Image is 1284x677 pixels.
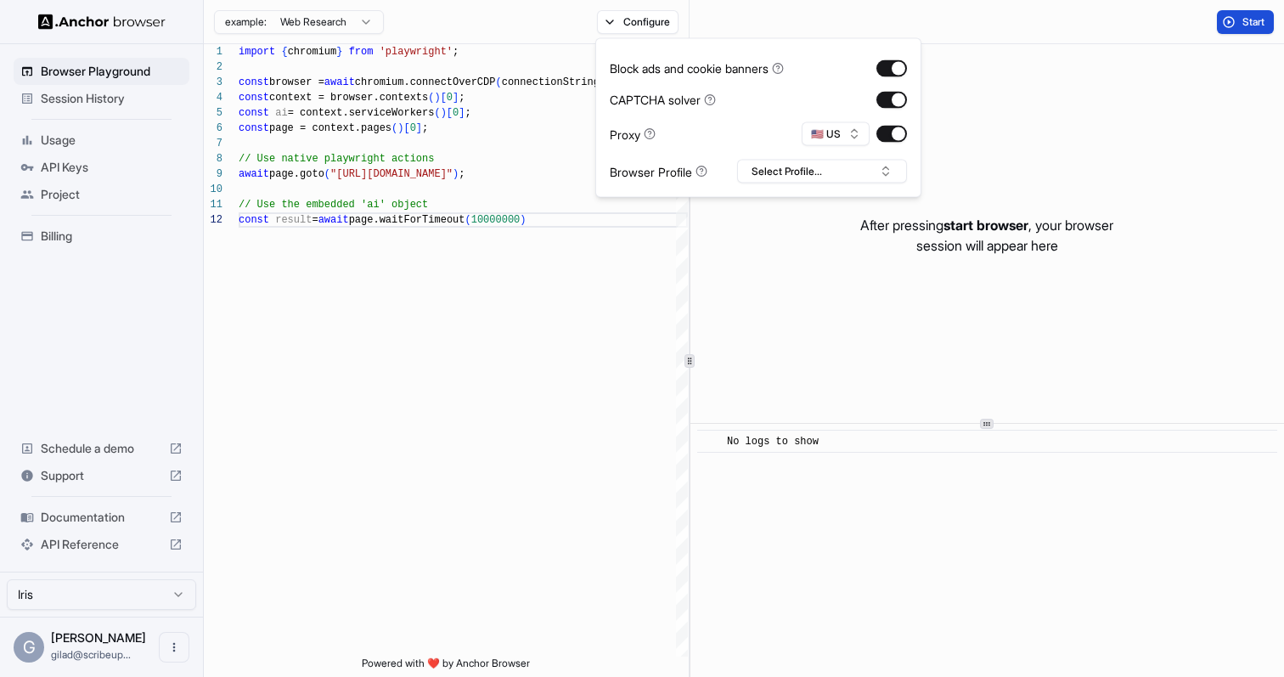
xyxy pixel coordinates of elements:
span: ) [434,92,440,104]
span: chromium [288,46,337,58]
span: ] [416,122,422,134]
span: Browser Playground [41,63,183,80]
span: 'playwright' [380,46,453,58]
span: { [281,46,287,58]
div: 10 [204,182,222,197]
span: "[URL][DOMAIN_NAME]" [330,168,453,180]
button: Open menu [159,632,189,663]
span: Usage [41,132,183,149]
span: [ [441,92,447,104]
div: 8 [204,151,222,166]
span: Project [41,186,183,203]
span: ; [422,122,428,134]
span: ) [453,168,459,180]
span: Schedule a demo [41,440,162,457]
span: ai [275,107,287,119]
span: Documentation [41,509,162,526]
span: 0 [447,92,453,104]
span: await [239,168,269,180]
span: page.waitForTimeout [349,214,465,226]
div: Browser Playground [14,58,189,85]
span: import [239,46,275,58]
span: // Use native playwright actions [239,153,434,165]
span: ) [520,214,526,226]
button: Select Profile... [737,160,907,183]
span: = [312,214,318,226]
span: ] [453,92,459,104]
span: from [349,46,374,58]
span: example: [225,15,267,29]
span: chromium.connectOverCDP [355,76,496,88]
span: Support [41,467,162,484]
span: ; [459,168,465,180]
span: connectionString [502,76,600,88]
button: Start [1217,10,1274,34]
span: Session History [41,90,183,107]
div: Browser Profile [610,162,707,180]
span: start browser [943,217,1028,234]
span: result [275,214,312,226]
span: ; [453,46,459,58]
span: ( [434,107,440,119]
span: [ [447,107,453,119]
span: API Reference [41,536,162,553]
span: page.goto [269,168,324,180]
div: CAPTCHA solver [610,91,716,109]
button: 🇺🇸 US [802,122,870,146]
div: 9 [204,166,222,182]
div: 2 [204,59,222,75]
span: ( [428,92,434,104]
div: 5 [204,105,222,121]
span: ; [465,107,470,119]
span: const [239,76,269,88]
span: ) [441,107,447,119]
span: ​ [706,433,714,450]
span: ( [465,214,470,226]
span: No logs to show [727,436,819,448]
div: Project [14,181,189,208]
span: ; [459,92,465,104]
span: Gilad Spitzer [51,630,146,645]
span: API Keys [41,159,183,176]
span: } [336,46,342,58]
span: gilad@scribeup.io [51,648,131,661]
div: 7 [204,136,222,151]
div: Schedule a demo [14,435,189,462]
span: ( [324,168,330,180]
span: ] [459,107,465,119]
span: browser = [269,76,324,88]
span: await [324,76,355,88]
span: const [239,122,269,134]
span: Billing [41,228,183,245]
div: 6 [204,121,222,136]
span: ) [397,122,403,134]
button: Configure [597,10,679,34]
span: ( [391,122,397,134]
span: ( [495,76,501,88]
span: Powered with ❤️ by Anchor Browser [362,657,530,677]
div: 11 [204,197,222,212]
span: const [239,214,269,226]
span: const [239,107,269,119]
span: 0 [453,107,459,119]
div: 12 [204,212,222,228]
div: Block ads and cookie banners [610,59,784,77]
span: [ [403,122,409,134]
span: await [318,214,349,226]
span: context = browser.contexts [269,92,428,104]
div: Support [14,462,189,489]
span: 10000000 [471,214,521,226]
span: 0 [410,122,416,134]
span: // Use the embedded 'ai' object [239,199,428,211]
div: 4 [204,90,222,105]
div: API Keys [14,154,189,181]
span: page = context.pages [269,122,391,134]
p: After pressing , your browser session will appear here [860,215,1113,256]
span: const [239,92,269,104]
div: Billing [14,223,189,250]
div: G [14,632,44,663]
span: = context.serviceWorkers [288,107,435,119]
div: Session History [14,85,189,112]
img: Anchor Logo [38,14,166,30]
div: Documentation [14,504,189,531]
